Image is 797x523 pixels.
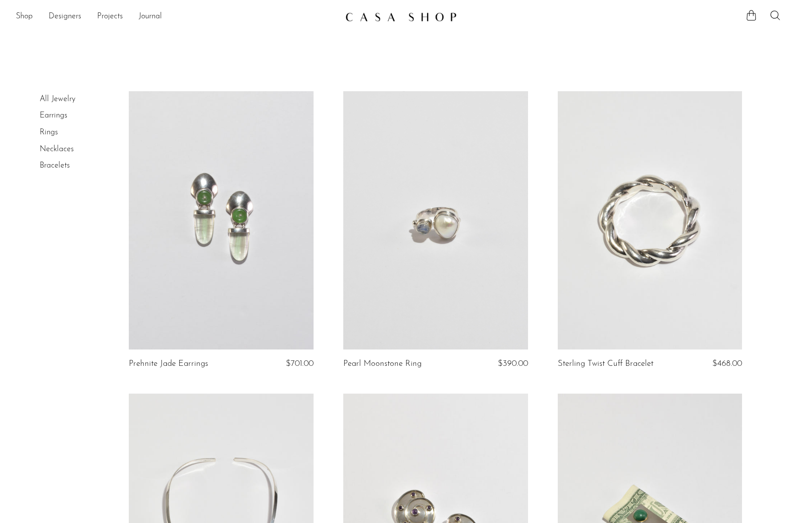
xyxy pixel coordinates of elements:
a: Necklaces [40,145,74,153]
a: Rings [40,128,58,136]
a: Projects [97,10,123,23]
span: $390.00 [498,359,528,368]
ul: NEW HEADER MENU [16,8,337,25]
a: Journal [139,10,162,23]
a: Designers [49,10,81,23]
a: Shop [16,10,33,23]
a: Earrings [40,112,67,119]
a: Sterling Twist Cuff Bracelet [558,359,653,368]
span: $468.00 [712,359,742,368]
span: $701.00 [286,359,314,368]
a: All Jewelry [40,95,75,103]
a: Prehnite Jade Earrings [129,359,208,368]
nav: Desktop navigation [16,8,337,25]
a: Pearl Moonstone Ring [343,359,422,368]
a: Bracelets [40,162,70,170]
